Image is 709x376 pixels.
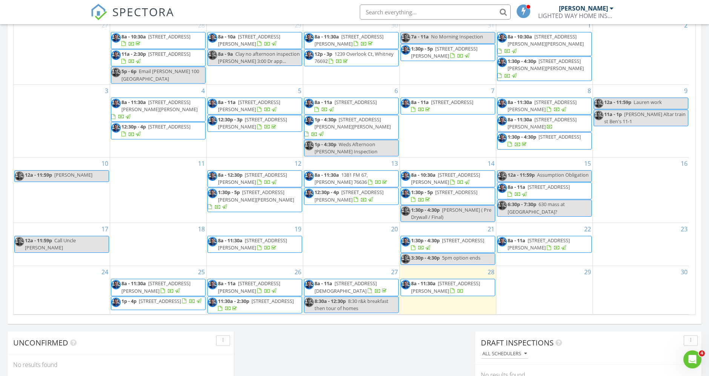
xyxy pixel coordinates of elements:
[401,99,410,108] img: spectora2.jpg
[218,237,242,244] span: 8a - 11:30a
[315,116,336,123] span: 1p - 4:30p
[121,298,137,304] span: 1p - 4p
[315,280,388,294] a: 8a - 11a [STREET_ADDRESS][DEMOGRAPHIC_DATA]
[401,189,410,198] img: spectora2.jpg
[683,85,689,97] a: Go to August 9, 2025
[111,122,206,139] a: 12:30p - 4p [STREET_ADDRESS]
[121,280,190,294] a: 8a - 11:30a [STREET_ADDRESS][PERSON_NAME]
[315,50,393,64] span: 1239 Overlook Ct, Whitney 76692
[496,266,592,315] td: Go to August 29, 2025
[679,223,689,235] a: Go to August 23, 2025
[25,237,76,251] span: Call Uncle [PERSON_NAME]
[497,183,507,193] img: spectora2.jpg
[315,50,332,57] span: 12p - 3p
[207,279,302,296] a: 8a - 11a [STREET_ADDRESS][PERSON_NAME]
[497,57,592,81] a: 1:30p - 4:30p [STREET_ADDRESS][PERSON_NAME][PERSON_NAME]
[539,133,581,140] span: [STREET_ADDRESS]
[218,237,287,251] span: [STREET_ADDRESS][PERSON_NAME]
[634,99,662,105] span: Lauren work
[496,315,592,345] td: Go to September 5, 2025
[304,171,314,181] img: spectora2.jpg
[315,189,384,203] span: [STREET_ADDRESS][PERSON_NAME]
[508,183,525,190] span: 8a - 11a
[304,32,399,49] a: 8a - 11:30a [STREET_ADDRESS][PERSON_NAME]
[528,183,570,190] span: [STREET_ADDRESS]
[604,111,686,125] span: [PERSON_NAME] Altar train st Ben's 11-1
[208,189,294,210] a: 1:30p - 5p [STREET_ADDRESS][PERSON_NAME][PERSON_NAME]
[315,116,391,130] span: [STREET_ADDRESS][PERSON_NAME][PERSON_NAME]
[508,116,577,130] span: [STREET_ADDRESS][PERSON_NAME]
[13,338,68,348] span: Unconfirmed
[208,237,217,246] img: spectora2.jpg
[207,236,302,253] a: 8a - 11:30a [STREET_ADDRESS][PERSON_NAME]
[586,19,592,31] a: Go to August 1, 2025
[111,68,121,77] img: spectora2.jpg
[304,280,314,289] img: spectora2.jpg
[14,315,110,345] td: Go to August 31, 2025
[586,85,592,97] a: Go to August 8, 2025
[315,33,384,47] a: 8a - 11:30a [STREET_ADDRESS][PERSON_NAME]
[315,99,332,105] span: 8a - 11a
[683,350,701,368] iframe: Intercom live chat
[207,297,302,313] a: 11:30a - 2:30p [STREET_ADDRESS]
[303,315,400,345] td: Go to September 3, 2025
[121,68,137,75] span: 5p - 6p
[100,266,110,278] a: Go to August 24, 2025
[508,33,584,47] span: [STREET_ADDRESS][PERSON_NAME][PERSON_NAME]
[200,85,206,97] a: Go to August 4, 2025
[497,33,584,54] a: 8a - 10:30a [STREET_ADDRESS][PERSON_NAME][PERSON_NAME]
[401,280,410,289] img: spectora2.jpg
[559,5,608,12] div: [PERSON_NAME]
[401,44,495,61] a: 1:30p - 5p [STREET_ADDRESS][PERSON_NAME]
[401,170,495,187] a: 8a - 10:30a [STREET_ADDRESS][PERSON_NAME]
[335,99,377,105] span: [STREET_ADDRESS]
[538,12,614,20] div: LIGHTED WAY HOME INSPECTIONS LLC
[91,10,174,26] a: SPECTORA
[315,298,346,304] span: 8:30a - 12:30p
[482,351,527,356] div: All schedulers
[111,50,121,60] img: spectora2.jpg
[401,98,495,115] a: 8a - 11a [STREET_ADDRESS]
[486,157,496,170] a: Go to August 14, 2025
[315,33,384,47] span: [STREET_ADDRESS][PERSON_NAME]
[208,99,217,108] img: spectora2.jpg
[304,99,314,108] img: spectora2.jpg
[497,58,507,67] img: spectora2.jpg
[218,280,280,294] span: [STREET_ADDRESS][PERSON_NAME]
[303,223,400,266] td: Go to August 20, 2025
[218,33,280,47] a: 8a - 10a [STREET_ADDRESS][PERSON_NAME]
[148,123,190,130] span: [STREET_ADDRESS]
[111,33,121,43] img: spectora2.jpg
[196,19,206,31] a: Go to July 28, 2025
[207,84,303,157] td: Go to August 5, 2025
[411,237,484,251] a: 1:30p - 4:30p [STREET_ADDRESS]
[399,315,496,345] td: Go to September 4, 2025
[54,171,92,178] span: [PERSON_NAME]
[497,133,507,143] img: spectora2.jpg
[411,280,480,294] a: 8a - 11:30a [STREET_ADDRESS][PERSON_NAME]
[435,189,477,196] span: [STREET_ADDRESS]
[315,280,332,287] span: 8a - 11a
[91,4,107,20] img: The Best Home Inspection Software - Spectora
[508,171,535,178] span: 12a - 11:59p
[508,201,565,215] span: 630 mass at [GEOGRAPHIC_DATA]?
[111,298,121,307] img: spectora2.jpg
[14,84,110,157] td: Go to August 3, 2025
[481,338,554,348] span: Draft Inspections
[111,123,121,133] img: spectora2.jpg
[111,99,198,120] a: 8a - 11:30a [STREET_ADDRESS][PERSON_NAME][PERSON_NAME]
[508,116,532,123] span: 8a - 11:30a
[592,315,689,345] td: Go to September 6, 2025
[411,45,477,59] a: 1:30p - 5p [STREET_ADDRESS][PERSON_NAME]
[497,98,592,115] a: 8a - 11:30a [STREET_ADDRESS][PERSON_NAME]
[315,99,377,113] a: 8a - 11a [STREET_ADDRESS]
[111,32,206,49] a: 8a - 10:30a [STREET_ADDRESS]
[393,85,399,97] a: Go to August 6, 2025
[304,189,314,198] img: spectora2.jpg
[683,19,689,31] a: Go to August 2, 2025
[411,171,480,185] span: [STREET_ADDRESS][PERSON_NAME]
[699,350,705,356] span: 4
[390,223,399,235] a: Go to August 20, 2025
[121,50,146,57] span: 11a - 2:30p
[399,266,496,315] td: Go to August 28, 2025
